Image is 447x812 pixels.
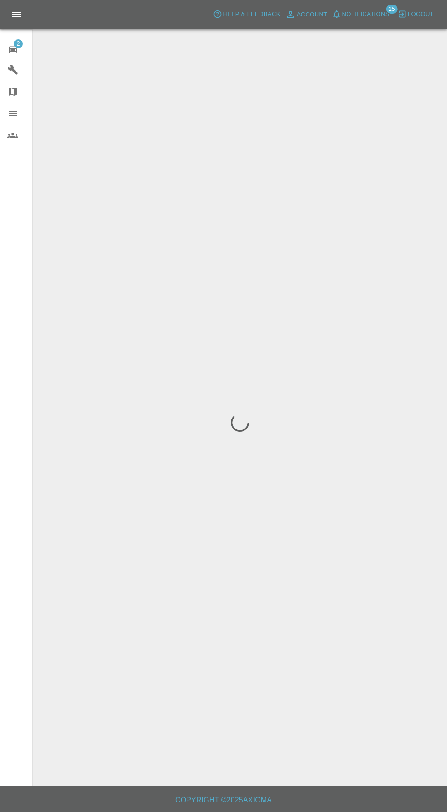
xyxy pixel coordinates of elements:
span: Notifications [342,9,390,20]
span: 2 [14,39,23,48]
h6: Copyright © 2025 Axioma [7,794,440,807]
span: Help & Feedback [223,9,280,20]
span: Account [297,10,327,20]
button: Help & Feedback [211,7,282,21]
span: Logout [408,9,434,20]
button: Notifications [330,7,392,21]
span: 25 [386,5,397,14]
a: Account [283,7,330,22]
button: Logout [395,7,436,21]
button: Open drawer [5,4,27,26]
